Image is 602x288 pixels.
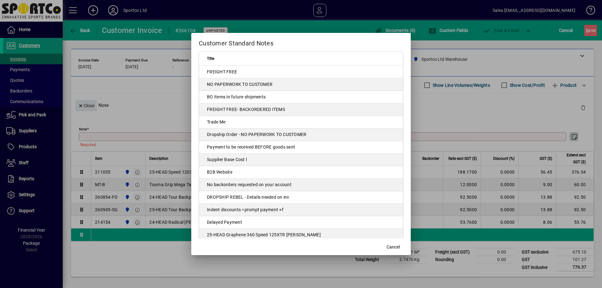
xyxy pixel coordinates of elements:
[207,55,214,62] span: Title
[199,191,403,204] td: DROPSHIP REBEL - Details needed on inv
[199,216,403,229] td: Delayed Payment
[199,116,403,128] td: Trade Me
[199,166,403,179] td: B2B Website
[191,33,411,51] h2: Customer Standard Notes
[199,128,403,141] td: Dropship Order - NO PAPERWORK TO CUSTOMER
[199,179,403,191] td: No backorders requested on your account
[383,241,403,253] button: Cancel
[199,229,403,241] td: 25-HEAD Graphene 360 Speed 125XTR [PERSON_NAME]
[199,154,403,166] td: Supplier Base Cost l
[199,204,403,216] td: Indent discounts =prompt payment +f
[387,244,400,250] span: Cancel
[199,66,403,78] td: FREIGHT FREE
[199,141,403,154] td: Payment to be received BEFORE goods sent
[199,103,403,116] td: FREIGHT FREE- BACKORDERED ITEMS
[199,91,403,103] td: BO Items in future shipments
[199,78,403,91] td: NO PAPERWORK TO CUSTOMER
